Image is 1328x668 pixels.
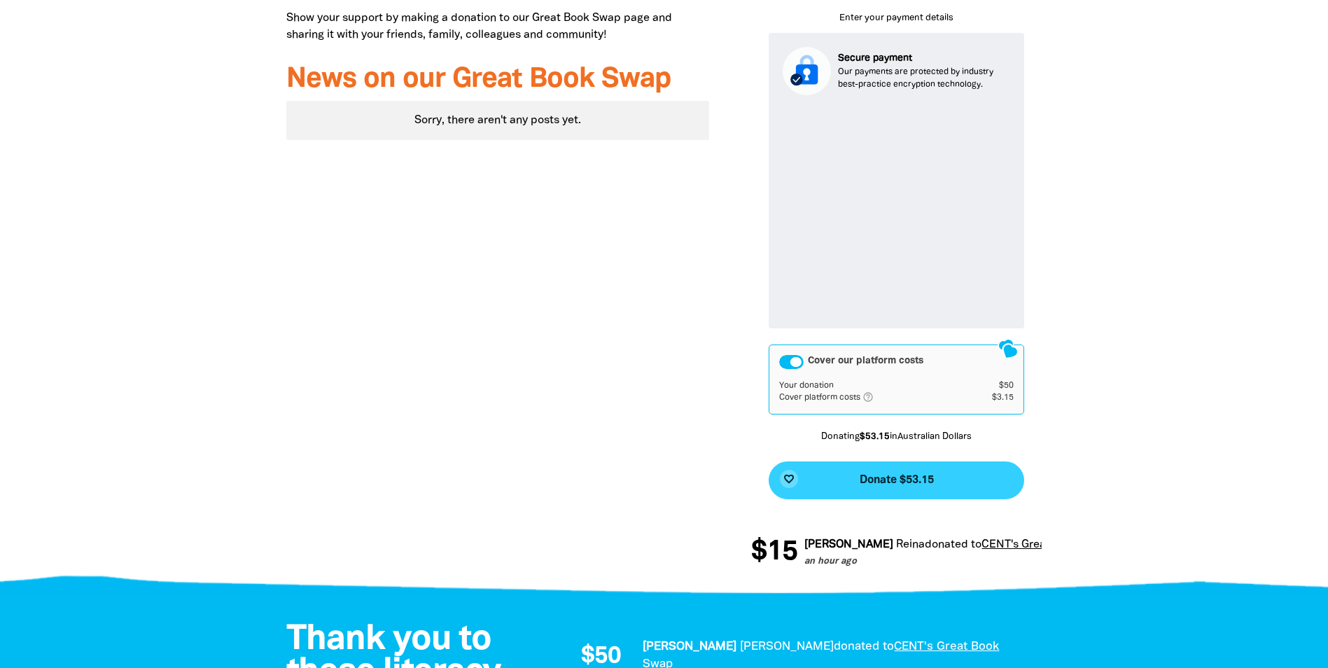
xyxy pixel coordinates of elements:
[838,66,1010,91] p: Our payments are protected by industry best-practice encryption technology.
[769,431,1024,445] p: Donating in Australian Dollars
[803,540,892,550] em: [PERSON_NAME]
[286,64,710,95] h3: News on our Great Book Swap
[980,540,1109,550] a: CENT's Great Book Swap
[838,51,1010,66] p: Secure payment
[783,473,795,485] i: favorite_border
[751,530,1042,575] div: Donation stream
[803,555,1109,569] p: an hour ago
[923,540,980,550] span: donated to
[971,380,1014,391] td: $50
[769,461,1024,499] button: favorite_borderDonate $53.15
[971,391,1014,404] td: $3.15
[779,355,804,369] button: Cover our platform costs
[286,101,710,140] div: Paginated content
[779,380,970,391] td: Your donation
[779,391,970,404] td: Cover platform costs
[834,641,894,652] span: donated to
[895,540,923,550] em: Reina
[769,12,1024,26] p: Enter your payment details
[862,391,885,403] i: help_outlined
[643,641,736,652] em: [PERSON_NAME]
[750,538,796,566] span: $15
[860,475,934,486] span: Donate $53.15
[860,433,890,441] b: $53.15
[780,106,1013,318] iframe: Secure payment input frame
[286,101,710,140] div: Sorry, there aren't any posts yet.
[740,641,834,652] em: [PERSON_NAME]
